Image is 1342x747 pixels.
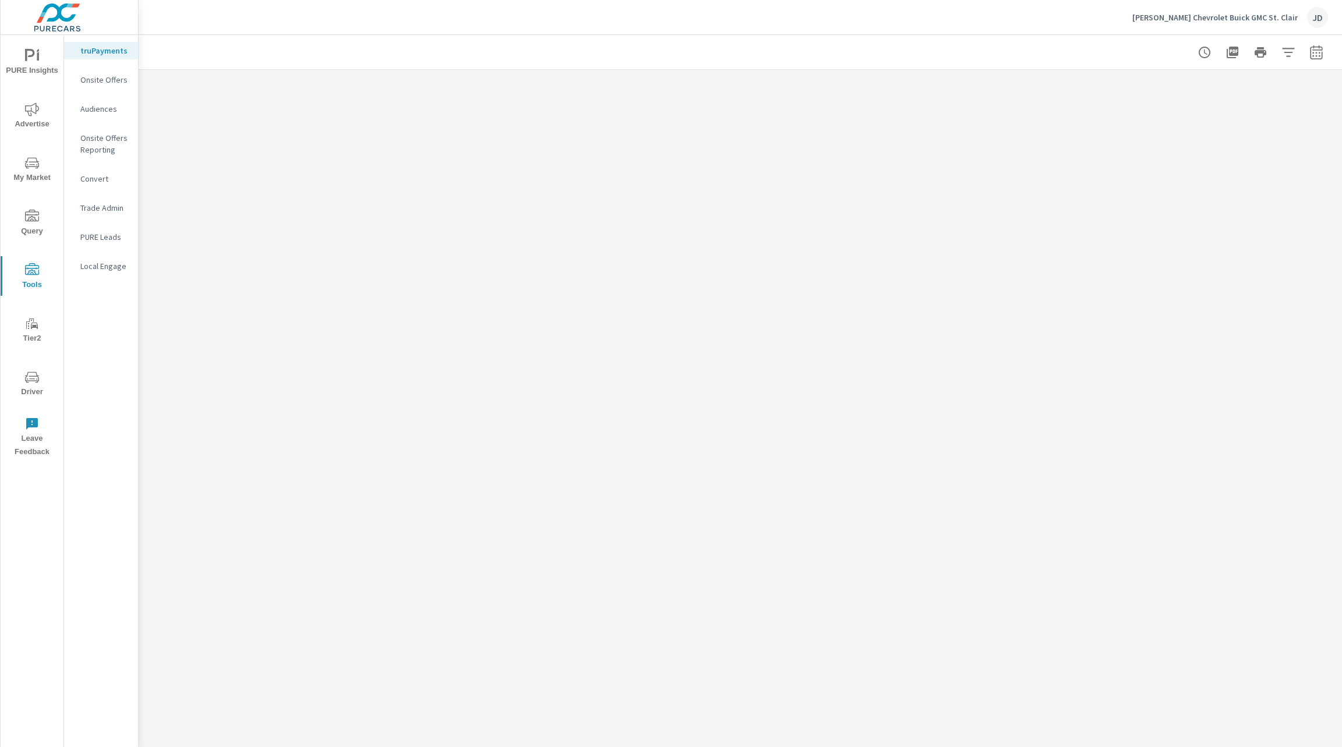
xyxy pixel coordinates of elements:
[64,71,138,88] div: Onsite Offers
[80,103,129,115] p: Audiences
[1277,41,1300,64] button: Apply Filters
[1307,7,1328,28] div: JD
[64,129,138,158] div: Onsite Offers Reporting
[1,35,63,463] div: nav menu
[1132,12,1298,23] p: [PERSON_NAME] Chevrolet Buick GMC St. Clair
[64,170,138,187] div: Convert
[80,173,129,185] p: Convert
[64,257,138,275] div: Local Engage
[4,263,60,292] span: Tools
[1221,41,1244,64] button: "Export Report to PDF"
[1305,41,1328,64] button: Select Date Range
[4,156,60,185] span: My Market
[64,42,138,59] div: truPayments
[80,231,129,243] p: PURE Leads
[4,317,60,345] span: Tier2
[4,102,60,131] span: Advertise
[4,370,60,399] span: Driver
[80,132,129,155] p: Onsite Offers Reporting
[80,202,129,214] p: Trade Admin
[4,49,60,77] span: PURE Insights
[4,210,60,238] span: Query
[80,45,129,56] p: truPayments
[4,417,60,459] span: Leave Feedback
[64,228,138,246] div: PURE Leads
[64,199,138,217] div: Trade Admin
[80,260,129,272] p: Local Engage
[80,74,129,86] p: Onsite Offers
[1249,41,1272,64] button: Print Report
[64,100,138,118] div: Audiences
